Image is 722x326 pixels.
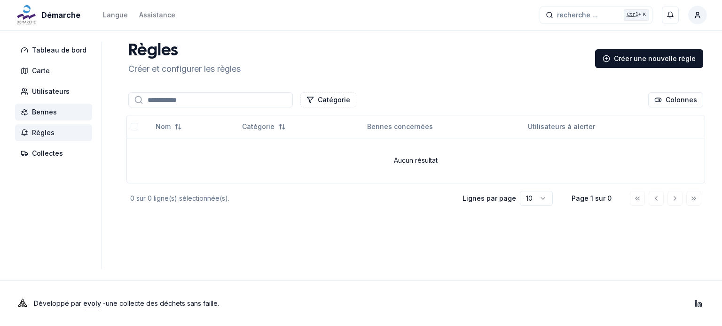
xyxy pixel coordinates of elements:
div: Langue [103,10,128,20]
span: Collectes [32,149,63,158]
img: Evoly Logo [15,296,30,311]
a: Règles [15,124,96,141]
div: 0 sur 0 ligne(s) sélectionnée(s). [130,194,447,203]
span: Règles [32,128,55,137]
p: Développé par - une collecte des déchets sans faille . [34,297,219,310]
a: Démarche [15,9,84,21]
a: evoly [83,299,101,307]
span: Démarche [41,9,80,21]
span: Catégorie [242,122,275,131]
span: recherche ... [557,10,598,20]
img: Démarche Logo [15,4,38,26]
span: Bennes [32,107,57,117]
div: Utilisateurs à alerter [528,122,684,131]
div: Bennes concernées [367,122,520,131]
span: Nom [156,122,171,131]
button: Langue [103,9,128,21]
button: Cocher les colonnes [648,92,703,107]
button: Not sorted. Click to sort ascending. [150,119,188,134]
a: Bennes [15,104,96,121]
a: Tableau de bord [15,42,96,59]
span: Carte [32,66,50,76]
a: Assistance [139,9,175,21]
h1: Règles [128,42,241,61]
p: Lignes par page [463,194,516,203]
a: Collectes [15,145,96,162]
a: Carte [15,62,96,79]
a: Utilisateurs [15,83,96,100]
button: recherche ...Ctrl+K [540,7,652,23]
td: Aucun résultat [127,138,705,183]
button: select-all [131,123,138,130]
button: Filtrer les lignes [300,92,356,107]
button: Not sorted. Click to sort ascending. [236,119,291,134]
a: Créer une nouvelle règle [595,49,703,68]
span: Utilisateurs [32,87,70,96]
span: Tableau de bord [32,45,86,55]
div: Page 1 sur 0 [568,194,615,203]
p: Créer et configurer les règles [128,62,241,76]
